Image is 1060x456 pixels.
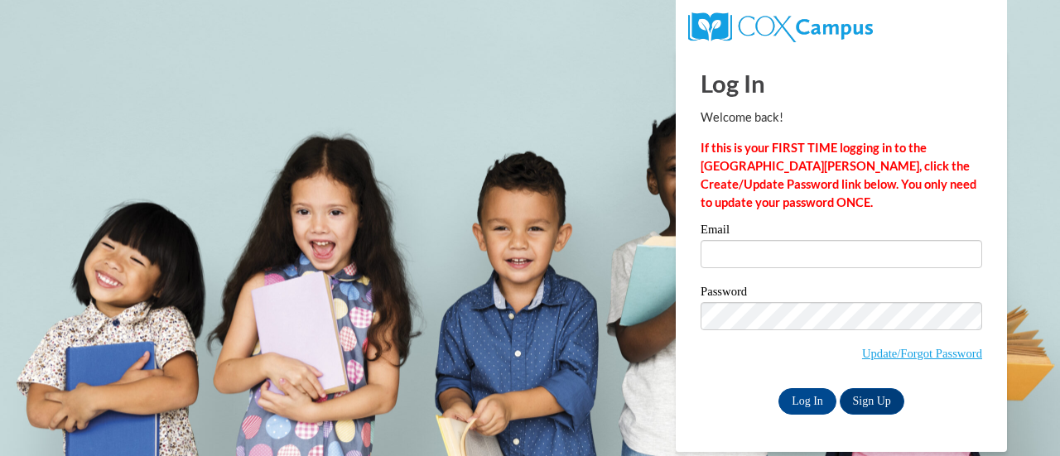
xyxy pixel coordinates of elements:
p: Welcome back! [701,108,982,127]
a: COX Campus [688,19,873,33]
input: Log In [778,388,836,415]
strong: If this is your FIRST TIME logging in to the [GEOGRAPHIC_DATA][PERSON_NAME], click the Create/Upd... [701,141,976,209]
a: Update/Forgot Password [862,347,982,360]
label: Email [701,223,982,240]
h1: Log In [701,66,982,100]
a: Sign Up [840,388,904,415]
label: Password [701,286,982,302]
img: COX Campus [688,12,873,42]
